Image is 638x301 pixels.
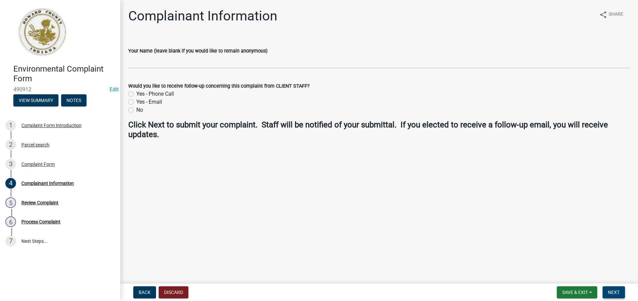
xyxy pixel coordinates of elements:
[5,139,16,150] div: 2
[608,290,620,295] span: Next
[61,98,87,103] wm-modal-confirm: Notes
[21,219,60,224] div: Process Complaint
[557,286,597,298] button: Save & Exit
[5,120,16,131] div: 1
[13,94,58,106] button: View Summary
[136,90,174,98] label: Yes - Phone Call
[133,286,156,298] button: Back
[562,290,588,295] span: Save & Exit
[599,11,607,19] i: share
[110,86,119,93] a: Edit
[128,49,268,54] label: Your Name (leave blank if you would like to remain anonymous)
[128,84,310,89] label: Would you like to receive follow-up concerning this complaint from CLIENT STAFF?
[5,159,16,170] div: 3
[5,236,16,246] div: 7
[21,162,55,167] div: Complaint Form
[5,197,16,208] div: 5
[21,181,74,186] div: Complainant Information
[609,11,623,19] span: Share
[21,200,58,205] div: Review Complaint
[13,86,107,93] span: 490912
[13,64,115,84] h4: Environmental Complaint Form
[21,142,49,147] div: Parcel search
[136,98,162,106] label: Yes - Email
[13,7,70,57] img: Howard County, Indiana
[21,123,82,128] div: Complaint Form Introduction
[5,178,16,189] div: 4
[603,286,625,298] button: Next
[136,106,143,114] label: No
[110,86,119,93] wm-modal-confirm: Edit Application Number
[128,8,277,24] h1: Complainant Information
[5,216,16,227] div: 6
[139,290,151,295] span: Back
[61,94,87,106] button: Notes
[594,8,629,21] button: shareShare
[13,98,58,103] wm-modal-confirm: Summary
[159,286,188,298] button: Discard
[128,120,608,139] strong: Click Next to submit your complaint. Staff will be notified of your submittal. If you elected to ...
